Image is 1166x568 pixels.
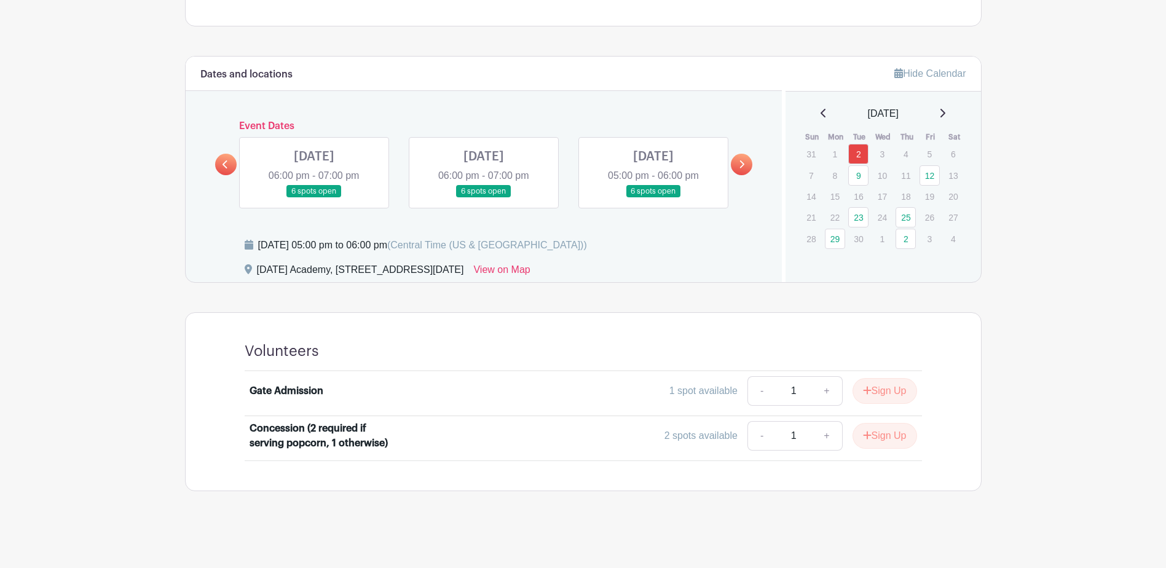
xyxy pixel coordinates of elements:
a: - [747,376,776,406]
div: 1 spot available [669,384,738,398]
p: 30 [848,229,869,248]
a: View on Map [473,262,530,282]
p: 8 [825,166,845,185]
div: Concession (2 required if serving popcorn, 1 otherwise) [250,421,402,451]
h6: Event Dates [237,120,731,132]
a: 29 [825,229,845,249]
h4: Volunteers [245,342,319,360]
a: 2 [896,229,916,249]
span: [DATE] [868,106,899,121]
p: 31 [801,144,821,164]
p: 4 [896,144,916,164]
p: 10 [872,166,892,185]
p: 1 [872,229,892,248]
div: 2 spots available [664,428,738,443]
p: 18 [896,187,916,206]
p: 15 [825,187,845,206]
p: 27 [943,208,963,227]
th: Wed [872,131,896,143]
p: 20 [943,187,963,206]
p: 22 [825,208,845,227]
p: 21 [801,208,821,227]
th: Sun [800,131,824,143]
p: 7 [801,166,821,185]
button: Sign Up [853,378,917,404]
h6: Dates and locations [200,69,293,81]
a: 12 [920,165,940,186]
p: 17 [872,187,892,206]
th: Fri [919,131,943,143]
th: Thu [895,131,919,143]
a: + [811,421,842,451]
a: 25 [896,207,916,227]
p: 6 [943,144,963,164]
p: 13 [943,166,963,185]
button: Sign Up [853,423,917,449]
th: Sat [942,131,966,143]
p: 11 [896,166,916,185]
th: Mon [824,131,848,143]
span: (Central Time (US & [GEOGRAPHIC_DATA])) [387,240,587,250]
div: [DATE] Academy, [STREET_ADDRESS][DATE] [257,262,464,282]
p: 19 [920,187,940,206]
p: 16 [848,187,869,206]
p: 4 [943,229,963,248]
p: 28 [801,229,821,248]
a: 9 [848,165,869,186]
p: 3 [872,144,892,164]
p: 1 [825,144,845,164]
a: - [747,421,776,451]
div: [DATE] 05:00 pm to 06:00 pm [258,238,587,253]
p: 3 [920,229,940,248]
p: 26 [920,208,940,227]
div: Gate Admission [250,384,323,398]
a: 2 [848,144,869,164]
a: Hide Calendar [894,68,966,79]
a: + [811,376,842,406]
p: 14 [801,187,821,206]
p: 24 [872,208,892,227]
th: Tue [848,131,872,143]
p: 5 [920,144,940,164]
a: 23 [848,207,869,227]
